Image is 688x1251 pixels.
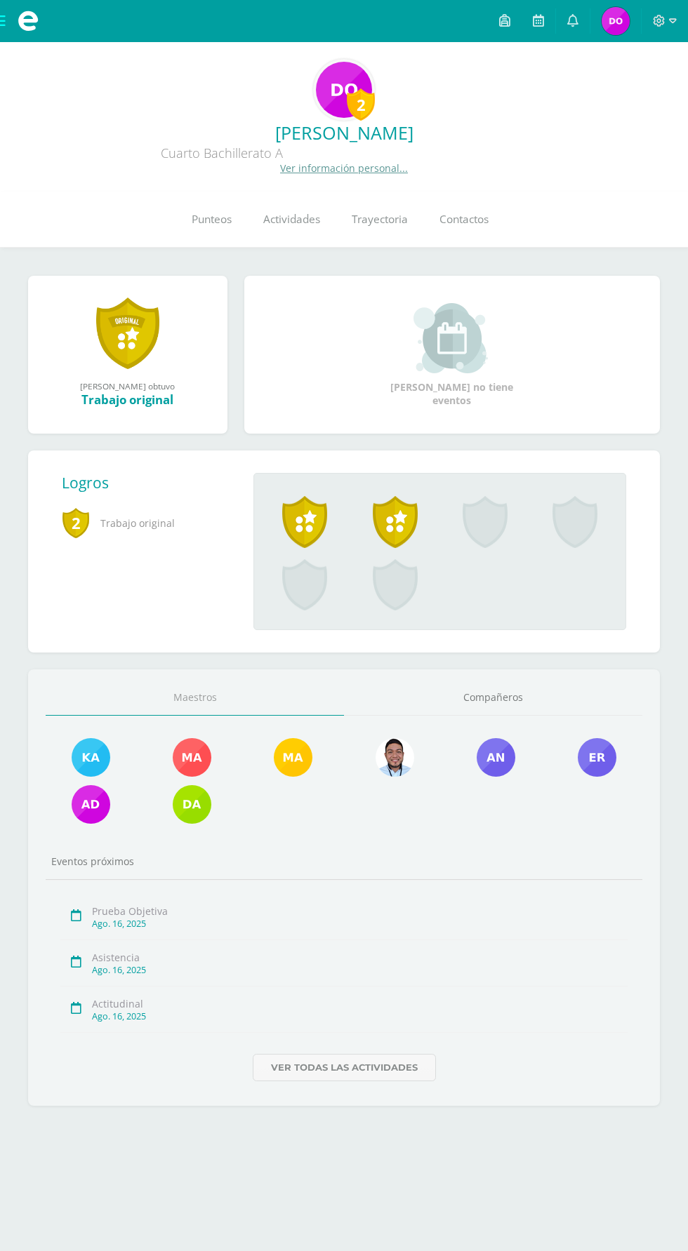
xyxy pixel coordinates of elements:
img: 5b8d7d9bbaffbb1a03aab001d6a9fc01.png [72,785,110,824]
div: [PERSON_NAME] no tiene eventos [382,303,522,407]
div: Ago. 16, 2025 [92,918,628,930]
img: 3b51858fa93919ca30eb1aad2d2e7161.png [578,738,616,777]
img: 6bf64b0700033a2ca3395562ad6aa597.png [376,738,414,777]
img: 46ad714cfab861a726726716359132be.png [602,7,630,35]
img: 88a90323325bc49c0ce6638e9591529c.png [173,785,211,824]
img: 1c285e60f6ff79110def83009e9e501a.png [72,738,110,777]
span: Trabajo original [62,504,231,542]
div: [PERSON_NAME] obtuvo [42,380,213,392]
img: f5bcdfe112135d8e2907dab10a7547e4.png [274,738,312,777]
div: Asistencia [92,951,628,964]
span: 2 [62,507,90,539]
img: 5b69ea46538634a852163c0590dc3ff7.png [477,738,515,777]
span: Contactos [439,212,489,227]
a: Ver todas las actividades [253,1054,436,1081]
a: Contactos [423,192,504,248]
a: Punteos [176,192,247,248]
img: c020eebe47570ddd332f87e65077e1d5.png [173,738,211,777]
span: Actividades [263,212,320,227]
div: 2 [347,88,375,121]
div: Cuarto Bachillerato A [11,145,432,161]
div: Ago. 16, 2025 [92,964,628,976]
img: event_small.png [414,303,490,373]
div: Prueba Objetiva [92,904,628,918]
a: [PERSON_NAME] [11,121,677,145]
div: Ago. 16, 2025 [92,1010,628,1022]
span: Punteos [192,212,232,227]
a: Ver información personal... [280,161,408,175]
div: Logros [62,473,242,493]
a: Trayectoria [336,192,423,248]
a: Maestros [46,680,344,716]
a: Compañeros [344,680,642,716]
div: Trabajo original [42,392,213,408]
div: Actitudinal [92,997,628,1010]
img: 1b1f91347daeefbdd8de6113f65b675f.png [316,62,372,118]
span: Trayectoria [352,212,408,227]
a: Actividades [247,192,336,248]
div: Eventos próximos [46,855,642,868]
